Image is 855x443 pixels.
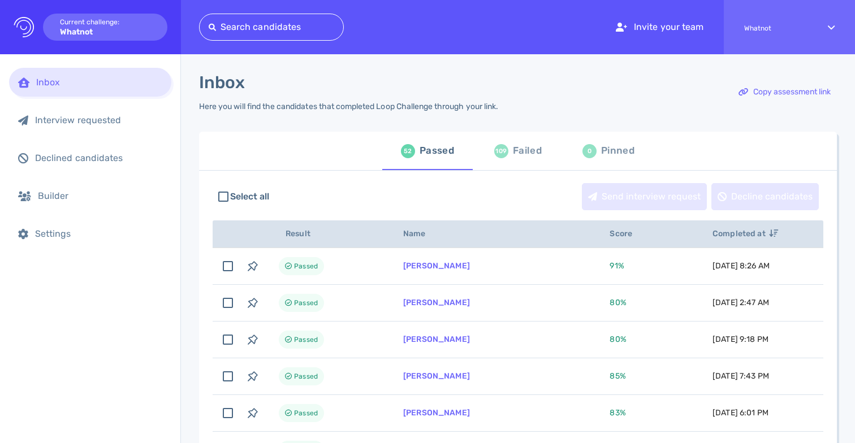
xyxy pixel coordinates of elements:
[401,144,415,158] div: 52
[403,335,470,344] a: [PERSON_NAME]
[610,298,626,307] span: 80 %
[582,183,707,210] button: Send interview request
[403,298,470,307] a: [PERSON_NAME]
[712,229,778,238] span: Completed at
[712,184,818,210] div: Decline candidates
[199,102,498,111] div: Here you will find the candidates that completed Loop Challenge through your link.
[35,228,162,239] div: Settings
[712,298,769,307] span: [DATE] 2:47 AM
[610,408,625,418] span: 83 %
[294,406,318,420] span: Passed
[610,261,624,271] span: 91 %
[744,24,807,32] span: Whatnot
[711,183,819,210] button: Decline candidates
[712,335,768,344] span: [DATE] 9:18 PM
[265,220,390,248] th: Result
[494,144,508,158] div: 109
[403,261,470,271] a: [PERSON_NAME]
[513,142,542,159] div: Failed
[712,408,768,418] span: [DATE] 6:01 PM
[38,190,162,201] div: Builder
[294,296,318,310] span: Passed
[294,259,318,273] span: Passed
[712,371,769,381] span: [DATE] 7:43 PM
[230,190,270,203] span: Select all
[582,144,597,158] div: 0
[610,229,645,238] span: Score
[712,261,770,271] span: [DATE] 8:26 AM
[35,115,162,125] div: Interview requested
[610,335,626,344] span: 80 %
[420,142,454,159] div: Passed
[732,79,837,106] button: Copy assessment link
[199,72,245,93] h1: Inbox
[35,153,162,163] div: Declined candidates
[294,370,318,383] span: Passed
[403,229,438,238] span: Name
[582,184,706,210] div: Send interview request
[610,371,625,381] span: 85 %
[294,333,318,346] span: Passed
[403,371,470,381] a: [PERSON_NAME]
[733,79,836,105] div: Copy assessment link
[36,77,162,88] div: Inbox
[403,408,470,418] a: [PERSON_NAME]
[601,142,634,159] div: Pinned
